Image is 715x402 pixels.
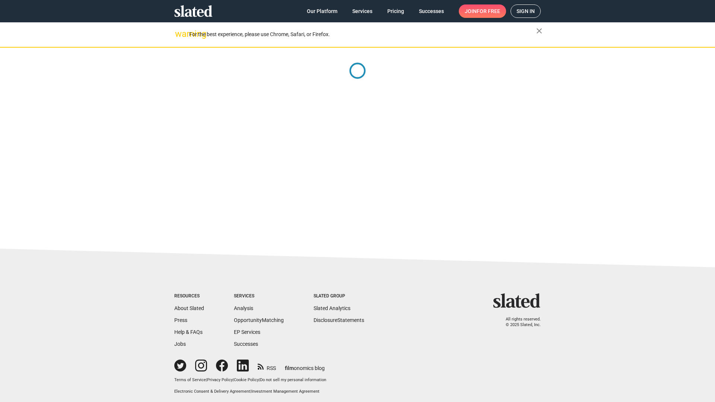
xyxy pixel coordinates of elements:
[517,5,535,17] span: Sign in
[174,377,206,382] a: Terms of Service
[346,4,378,18] a: Services
[535,26,544,35] mat-icon: close
[175,29,184,38] mat-icon: warning
[381,4,410,18] a: Pricing
[233,377,234,382] span: |
[234,305,253,311] a: Analysis
[259,377,260,382] span: |
[285,359,325,372] a: filmonomics blog
[511,4,541,18] a: Sign in
[307,4,337,18] span: Our Platform
[234,317,284,323] a: OpportunityMatching
[301,4,343,18] a: Our Platform
[207,377,233,382] a: Privacy Policy
[189,29,536,39] div: For the best experience, please use Chrome, Safari, or Firefox.
[459,4,506,18] a: Joinfor free
[234,341,258,347] a: Successes
[419,4,444,18] span: Successes
[498,317,541,328] p: All rights reserved. © 2025 Slated, Inc.
[206,377,207,382] span: |
[250,389,251,394] span: |
[352,4,372,18] span: Services
[413,4,450,18] a: Successes
[234,293,284,299] div: Services
[314,317,364,323] a: DisclosureStatements
[251,389,320,394] a: Investment Management Agreement
[174,329,203,335] a: Help & FAQs
[314,305,350,311] a: Slated Analytics
[465,4,500,18] span: Join
[174,305,204,311] a: About Slated
[314,293,364,299] div: Slated Group
[174,293,204,299] div: Resources
[174,341,186,347] a: Jobs
[174,389,250,394] a: Electronic Consent & Delivery Agreement
[234,329,260,335] a: EP Services
[387,4,404,18] span: Pricing
[260,377,326,383] button: Do not sell my personal information
[174,317,187,323] a: Press
[234,377,259,382] a: Cookie Policy
[258,360,276,372] a: RSS
[477,4,500,18] span: for free
[285,365,294,371] span: film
